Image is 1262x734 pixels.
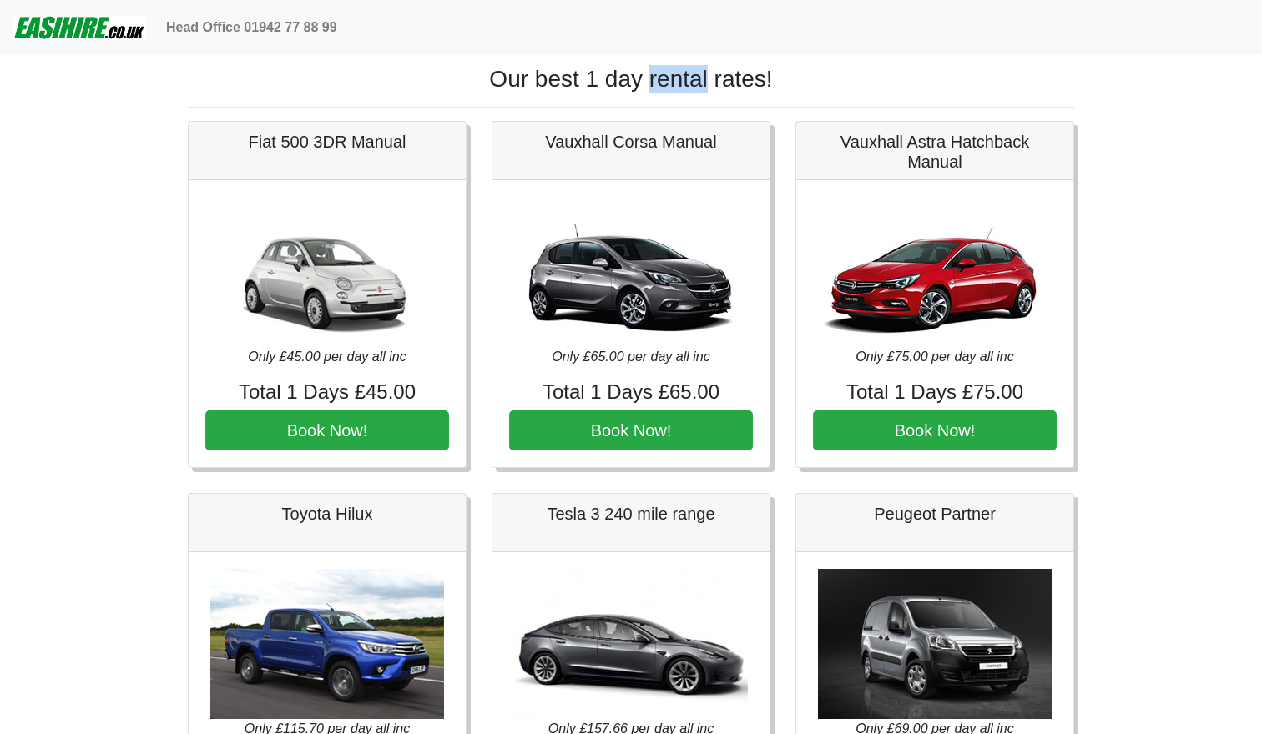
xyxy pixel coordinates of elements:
[166,20,337,34] b: Head Office 01942 77 88 99
[210,569,444,719] img: Toyota Hilux
[509,504,753,524] h5: Tesla 3 240 mile range
[552,349,709,364] i: Only £65.00 per day all inc
[205,504,449,524] h5: Toyota Hilux
[159,11,344,44] a: Head Office 01942 77 88 99
[205,380,449,405] h4: Total 1 Days £45.00
[818,197,1052,347] img: Vauxhall Astra Hatchback Manual
[509,132,753,152] h5: Vauxhall Corsa Manual
[205,132,449,152] h5: Fiat 500 3DR Manual
[509,380,753,405] h4: Total 1 Days £65.00
[13,11,146,44] img: easihire_logo_small.png
[813,132,1057,172] h5: Vauxhall Astra Hatchback Manual
[248,349,406,364] i: Only £45.00 per day all inc
[813,380,1057,405] h4: Total 1 Days £75.00
[818,569,1052,719] img: Peugeot Partner
[188,65,1074,93] h1: Our best 1 day rental rates!
[514,569,748,719] img: Tesla 3 240 mile range
[813,504,1057,524] h5: Peugeot Partner
[813,410,1057,450] button: Book Now!
[210,197,444,347] img: Fiat 500 3DR Manual
[205,410,449,450] button: Book Now!
[856,349,1013,364] i: Only £75.00 per day all inc
[514,197,748,347] img: Vauxhall Corsa Manual
[509,410,753,450] button: Book Now!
